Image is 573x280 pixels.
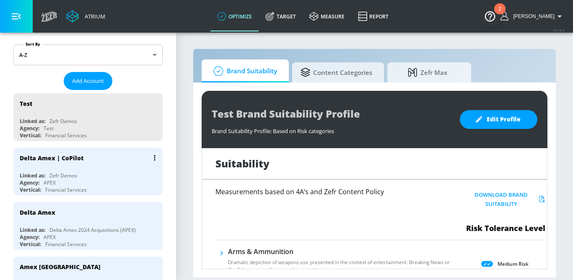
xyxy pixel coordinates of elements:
div: Zefr Demos [49,118,77,125]
div: Agency: [20,234,39,241]
div: Amex [GEOGRAPHIC_DATA] [20,263,101,271]
h6: Measurements based on 4A’s and Zefr Content Policy [215,188,436,195]
p: Medium Risk [498,259,529,268]
span: Edit Profile [477,114,521,125]
span: Add Account [72,76,104,86]
div: Financial Services [45,132,87,139]
div: Vertical: [20,241,41,248]
div: Delta Amex [20,208,55,216]
div: Arms & AmmunitionDramatic depiction of weapons use presented in the context of entertainment. Bre... [228,247,451,279]
button: Open Resource Center, 2 new notifications [478,4,502,28]
div: Vertical: [20,132,41,139]
div: A-Z [13,44,163,65]
div: Delta Amex | CoPilotLinked as:Zefr DemosAgency:APEXVertical:Financial Services [13,148,163,195]
button: Edit Profile [460,110,537,129]
div: Test [44,125,54,132]
div: Delta Amex 2024 Acquisitions (APEX) [49,226,136,234]
div: Linked as: [20,118,45,125]
button: [PERSON_NAME] [500,11,565,21]
span: login as: sammy.houle@zefr.com [510,13,555,19]
a: measure [303,1,351,31]
label: Sort By [24,41,42,47]
span: Content Categories [301,62,372,82]
div: APEX [44,234,56,241]
div: Delta AmexLinked as:Delta Amex 2024 Acquisitions (APEX)Agency:APEXVertical:Financial Services [13,202,163,250]
h6: Arms & Ammunition [228,247,451,256]
div: Agency: [20,125,39,132]
h1: Suitability [215,157,270,170]
div: TestLinked as:Zefr DemosAgency:TestVertical:Financial Services [13,93,163,141]
div: Financial Services [45,241,87,248]
span: v 4.24.0 [553,28,565,32]
div: Linked as: [20,226,45,234]
button: Download Brand Suitability [464,188,547,211]
div: Vertical: [20,186,41,193]
span: Brand Suitability [210,61,277,81]
a: Report [351,1,395,31]
div: Test [20,100,32,108]
a: Target [259,1,303,31]
span: Risk Tolerance Level [466,223,545,233]
div: Atrium [81,13,105,20]
div: Zefr Demos [49,172,77,179]
a: optimize [210,1,259,31]
div: Brand Suitability Profile: Based on Risk categories [212,123,451,135]
div: Linked as: [20,172,45,179]
button: Add Account [64,72,112,90]
div: Agency: [20,179,39,186]
p: Dramatic depiction of weapons use presented in the context of entertainment. Breaking News or Op–... [228,259,451,274]
div: Delta Amex | CoPilot [20,154,83,162]
div: APEX [44,179,56,186]
span: Zefr Max [396,62,459,82]
div: 2 [498,9,501,20]
a: Atrium [66,10,105,23]
div: Financial Services [45,186,87,193]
